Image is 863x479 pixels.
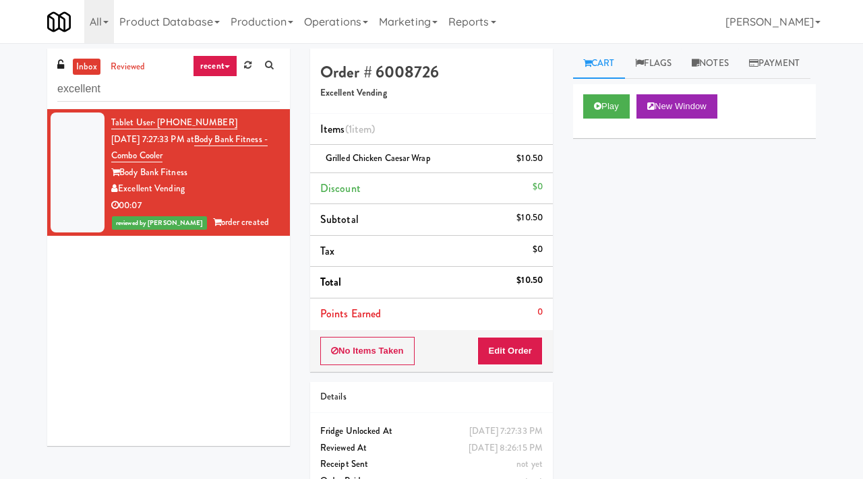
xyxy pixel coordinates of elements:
[320,63,543,81] h4: Order # 6008726
[469,440,543,457] div: [DATE] 8:26:15 PM
[583,94,630,119] button: Play
[320,181,361,196] span: Discount
[537,304,543,321] div: 0
[682,49,739,79] a: Notes
[469,423,543,440] div: [DATE] 7:27:33 PM
[320,274,342,290] span: Total
[516,457,543,470] span: not yet
[320,212,359,227] span: Subtotal
[47,10,71,34] img: Micromart
[47,109,290,236] li: Tablet User· [PHONE_NUMBER][DATE] 7:27:33 PM atBody Bank Fitness - Combo CoolerBody Bank FitnessE...
[352,121,371,137] ng-pluralize: item
[636,94,717,119] button: New Window
[533,179,543,195] div: $0
[516,210,543,226] div: $10.50
[111,181,280,197] div: Excellent Vending
[153,116,237,129] span: · [PHONE_NUMBER]
[107,59,149,75] a: reviewed
[320,456,543,473] div: Receipt Sent
[111,197,280,214] div: 00:07
[213,216,269,228] span: order created
[57,77,280,102] input: Search vision orders
[477,337,543,365] button: Edit Order
[625,49,682,79] a: Flags
[516,150,543,167] div: $10.50
[193,55,237,77] a: recent
[320,389,543,406] div: Details
[326,152,431,164] span: Grilled Chicken Caesar Wrap
[320,306,381,321] span: Points Earned
[320,337,415,365] button: No Items Taken
[320,121,375,137] span: Items
[573,49,625,79] a: Cart
[533,241,543,258] div: $0
[320,243,334,259] span: Tax
[320,88,543,98] h5: Excellent Vending
[111,133,194,146] span: [DATE] 7:27:33 PM at
[739,49,810,79] a: Payment
[516,272,543,289] div: $10.50
[112,216,207,230] span: reviewed by [PERSON_NAME]
[345,121,376,137] span: (1 )
[111,116,237,129] a: Tablet User· [PHONE_NUMBER]
[73,59,100,75] a: inbox
[320,423,543,440] div: Fridge Unlocked At
[320,440,543,457] div: Reviewed At
[111,164,280,181] div: Body Bank Fitness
